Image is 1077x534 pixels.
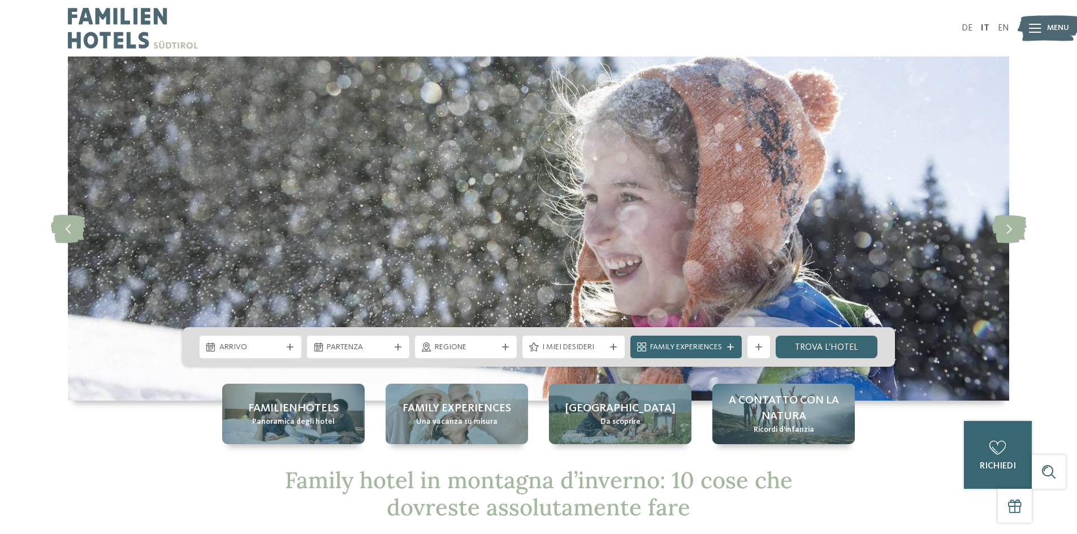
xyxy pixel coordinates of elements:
a: EN [998,24,1009,33]
span: Family experiences [403,401,511,416]
a: DE [962,24,972,33]
a: trova l’hotel [776,336,878,358]
span: A contatto con la natura [724,393,844,424]
span: Family Experiences [650,342,722,353]
a: Family hotel in montagna d’inverno: 10 consigli per voi [GEOGRAPHIC_DATA] Da scoprire [549,384,691,444]
span: Arrivo [219,342,282,353]
img: Family hotel in montagna d’inverno: 10 consigli per voi [68,57,1009,401]
span: Familienhotels [248,401,339,416]
span: Ricordi d’infanzia [754,424,814,436]
span: Partenza [327,342,390,353]
span: Panoramica degli hotel [252,416,335,428]
a: Family hotel in montagna d’inverno: 10 consigli per voi A contatto con la natura Ricordi d’infanzia [712,384,855,444]
a: Family hotel in montagna d’inverno: 10 consigli per voi Familienhotels Panoramica degli hotel [222,384,365,444]
span: Una vacanza su misura [416,416,498,428]
a: richiedi [964,421,1032,489]
a: Family hotel in montagna d’inverno: 10 consigli per voi Family experiences Una vacanza su misura [386,384,528,444]
a: IT [981,24,989,33]
span: Menu [1047,23,1069,34]
span: [GEOGRAPHIC_DATA] [565,401,676,416]
span: Da scoprire [600,416,641,428]
span: I miei desideri [542,342,605,353]
span: richiedi [980,462,1016,471]
span: Regione [435,342,498,353]
span: Family hotel in montagna d’inverno: 10 cose che dovreste assolutamente fare [285,466,793,522]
